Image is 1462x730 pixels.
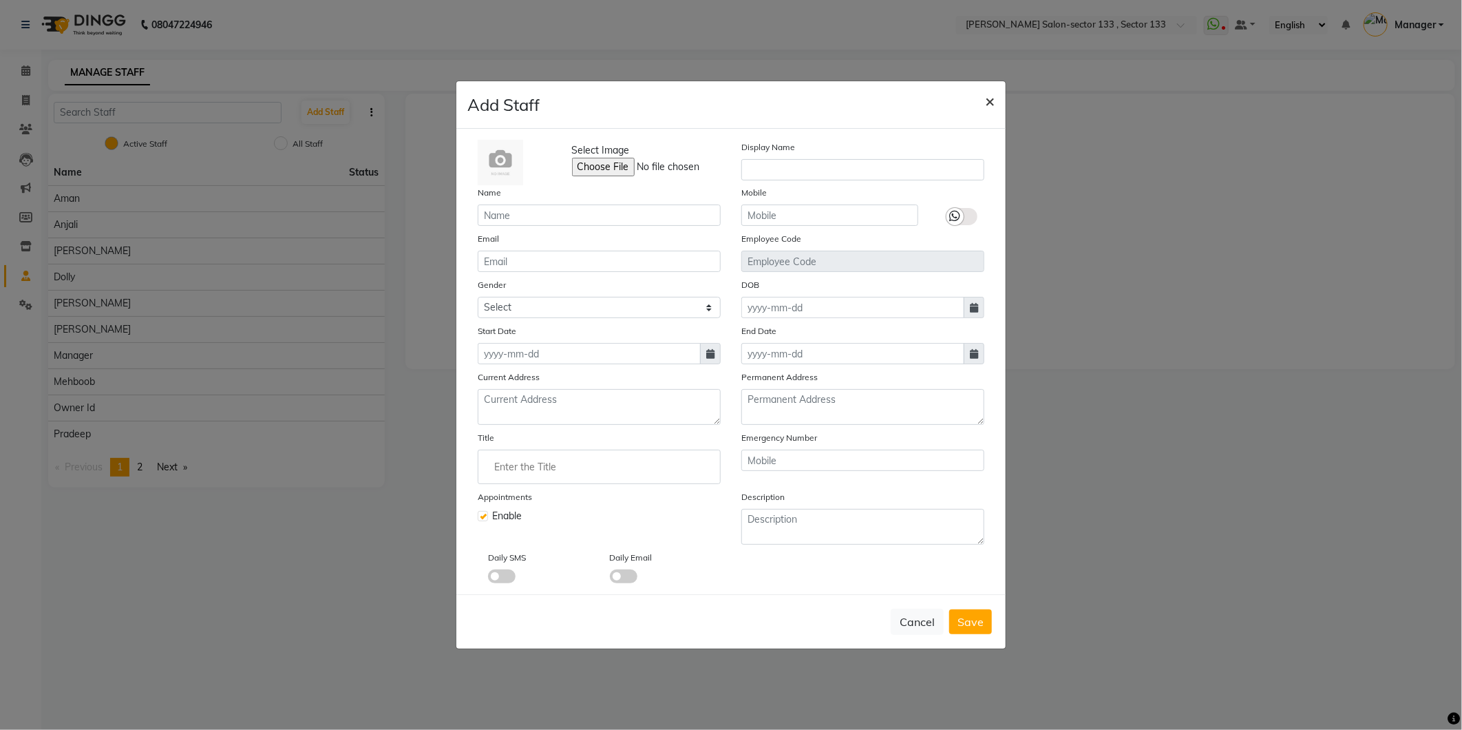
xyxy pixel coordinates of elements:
[741,187,767,199] label: Mobile
[478,279,506,291] label: Gender
[741,297,964,318] input: yyyy-mm-dd
[891,609,944,635] button: Cancel
[974,81,1006,120] button: Close
[741,251,984,272] input: Employee Code
[741,233,801,245] label: Employee Code
[949,609,992,634] button: Save
[478,140,523,185] img: Cinque Terre
[478,371,540,384] label: Current Address
[478,325,516,337] label: Start Date
[492,509,522,523] span: Enable
[741,432,817,444] label: Emergency Number
[741,450,984,471] input: Mobile
[985,90,995,111] span: ×
[478,251,721,272] input: Email
[478,432,494,444] label: Title
[741,343,964,364] input: yyyy-mm-dd
[957,615,984,629] span: Save
[478,233,499,245] label: Email
[478,343,701,364] input: yyyy-mm-dd
[484,453,714,481] input: Enter the Title
[572,158,759,176] input: Select Image
[478,491,532,503] label: Appointments
[741,205,918,226] input: Mobile
[478,187,501,199] label: Name
[741,279,759,291] label: DOB
[741,371,818,384] label: Permanent Address
[488,552,526,564] label: Daily SMS
[610,552,653,564] label: Daily Email
[741,491,785,503] label: Description
[478,205,721,226] input: Name
[741,325,776,337] label: End Date
[741,141,795,154] label: Display Name
[572,143,630,158] span: Select Image
[467,92,540,117] h4: Add Staff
